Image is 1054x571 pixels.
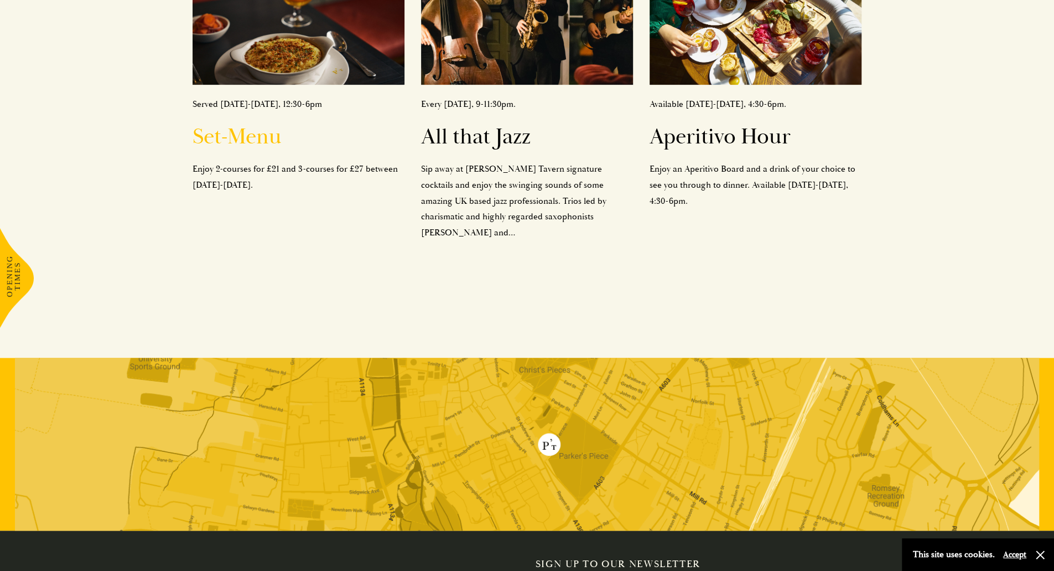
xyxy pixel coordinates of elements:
h2: Sign up to our newsletter [536,558,854,570]
p: Enjoy an Aperitivo Board and a drink of your choice to see you through to dinner. Available [DATE... [650,161,861,209]
p: Served [DATE]-[DATE], 12:30-6pm [193,96,404,112]
p: Available [DATE]-[DATE], 4:30-6pm. [650,96,861,112]
h2: Set-Menu [193,124,404,150]
img: map [15,358,1039,531]
button: Accept [1003,549,1026,560]
p: Sip away at [PERSON_NAME] Tavern signature cocktails and enjoy the swinging sounds of some amazin... [421,161,633,241]
button: Close and accept [1035,549,1046,560]
p: Enjoy 2-courses for £21 and 3-courses for £27 between [DATE]-[DATE]. [193,161,404,193]
p: This site uses cookies. [913,547,995,563]
p: Every [DATE], 9-11:30pm. [421,96,633,112]
h2: Aperitivo Hour [650,124,861,150]
h2: All that Jazz [421,124,633,150]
